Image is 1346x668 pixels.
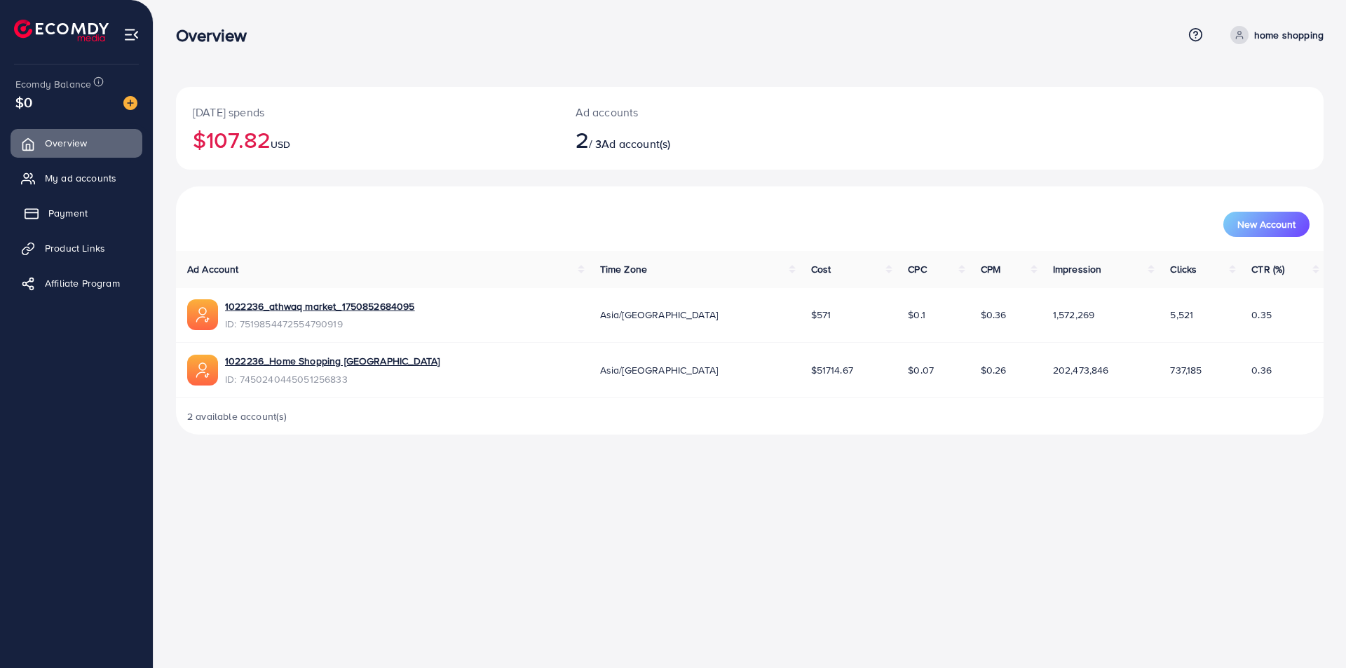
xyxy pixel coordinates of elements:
span: $0.07 [908,363,934,377]
img: ic-ads-acc.e4c84228.svg [187,299,218,330]
span: Product Links [45,241,105,255]
h2: $107.82 [193,126,542,153]
span: USD [271,137,290,151]
span: Payment [48,206,88,220]
span: Asia/[GEOGRAPHIC_DATA] [600,308,719,322]
a: My ad accounts [11,164,142,192]
span: 2 available account(s) [187,409,287,423]
span: 1,572,269 [1053,308,1094,322]
span: Impression [1053,262,1102,276]
p: Ad accounts [576,104,829,121]
span: $571 [811,308,831,322]
span: $0.1 [908,308,925,322]
span: ID: 7450240445051256833 [225,372,440,386]
a: 1022236_Home Shopping [GEOGRAPHIC_DATA] [225,354,440,368]
span: Ad account(s) [601,136,670,151]
span: $0.36 [981,308,1007,322]
h2: / 3 [576,126,829,153]
span: 0.35 [1251,308,1272,322]
span: $51714.67 [811,363,853,377]
a: 1022236_athwaq market_1750852684095 [225,299,415,313]
img: logo [14,20,109,41]
a: home shopping [1225,26,1324,44]
span: My ad accounts [45,171,116,185]
span: CPM [981,262,1000,276]
a: Overview [11,129,142,157]
img: image [123,96,137,110]
span: Cost [811,262,831,276]
span: Overview [45,136,87,150]
span: 202,473,846 [1053,363,1109,377]
span: $0 [15,92,32,112]
button: New Account [1223,212,1310,237]
span: CPC [908,262,926,276]
span: 0.36 [1251,363,1272,377]
span: Ecomdy Balance [15,77,91,91]
span: ID: 7519854472554790919 [225,317,415,331]
span: Asia/[GEOGRAPHIC_DATA] [600,363,719,377]
img: menu [123,27,140,43]
a: Product Links [11,234,142,262]
span: Ad Account [187,262,239,276]
a: Affiliate Program [11,269,142,297]
span: 5,521 [1170,308,1193,322]
p: [DATE] spends [193,104,542,121]
span: Clicks [1170,262,1197,276]
a: Payment [11,199,142,227]
p: home shopping [1254,27,1324,43]
span: CTR (%) [1251,262,1284,276]
span: 2 [576,123,589,156]
span: $0.26 [981,363,1007,377]
span: New Account [1237,219,1296,229]
span: 737,185 [1170,363,1202,377]
span: Affiliate Program [45,276,120,290]
span: Time Zone [600,262,647,276]
h3: Overview [176,25,258,46]
img: ic-ads-acc.e4c84228.svg [187,355,218,386]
